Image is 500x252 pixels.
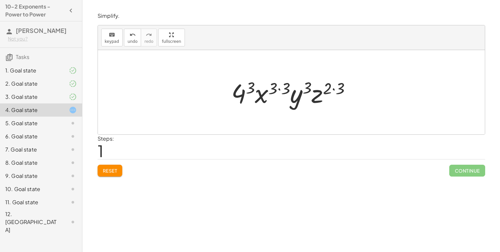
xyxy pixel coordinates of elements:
span: Reset [103,168,117,174]
div: 7. Goal state [5,146,58,154]
i: undo [130,31,136,39]
button: Reset [98,165,123,177]
i: Task not started. [69,132,77,140]
span: keypad [105,39,119,44]
i: Task not started. [69,119,77,127]
span: undo [128,39,137,44]
label: Steps: [98,135,114,142]
button: redoredo [141,29,157,46]
i: Task not started. [69,159,77,167]
div: 5. Goal state [5,119,58,127]
div: 3. Goal state [5,93,58,101]
h4: 10-2 Exponents - Power to Power [5,3,65,18]
div: 8. Goal state [5,159,58,167]
i: Task not started. [69,172,77,180]
span: Tasks [16,53,29,60]
i: Task not started. [69,146,77,154]
div: 12. [GEOGRAPHIC_DATA] [5,210,58,234]
i: Task finished and part of it marked as correct. [69,93,77,101]
i: redo [146,31,152,39]
button: undoundo [124,29,141,46]
span: 1 [98,141,103,161]
i: Task not started. [69,218,77,226]
span: fullscreen [162,39,181,44]
div: 1. Goal state [5,67,58,74]
div: Not you? [8,36,77,42]
p: Simplify. [98,12,485,20]
i: Task finished and part of it marked as correct. [69,80,77,88]
div: 10. Goal state [5,185,58,193]
div: 6. Goal state [5,132,58,140]
i: Task not started. [69,185,77,193]
button: keyboardkeypad [101,29,123,46]
div: 9. Goal state [5,172,58,180]
i: Task not started. [69,198,77,206]
i: Task finished and part of it marked as correct. [69,67,77,74]
div: 2. Goal state [5,80,58,88]
span: [PERSON_NAME] [16,27,67,34]
button: fullscreen [158,29,185,46]
div: 4. Goal state [5,106,58,114]
i: keyboard [109,31,115,39]
span: redo [144,39,153,44]
i: Task started. [69,106,77,114]
div: 11. Goal state [5,198,58,206]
